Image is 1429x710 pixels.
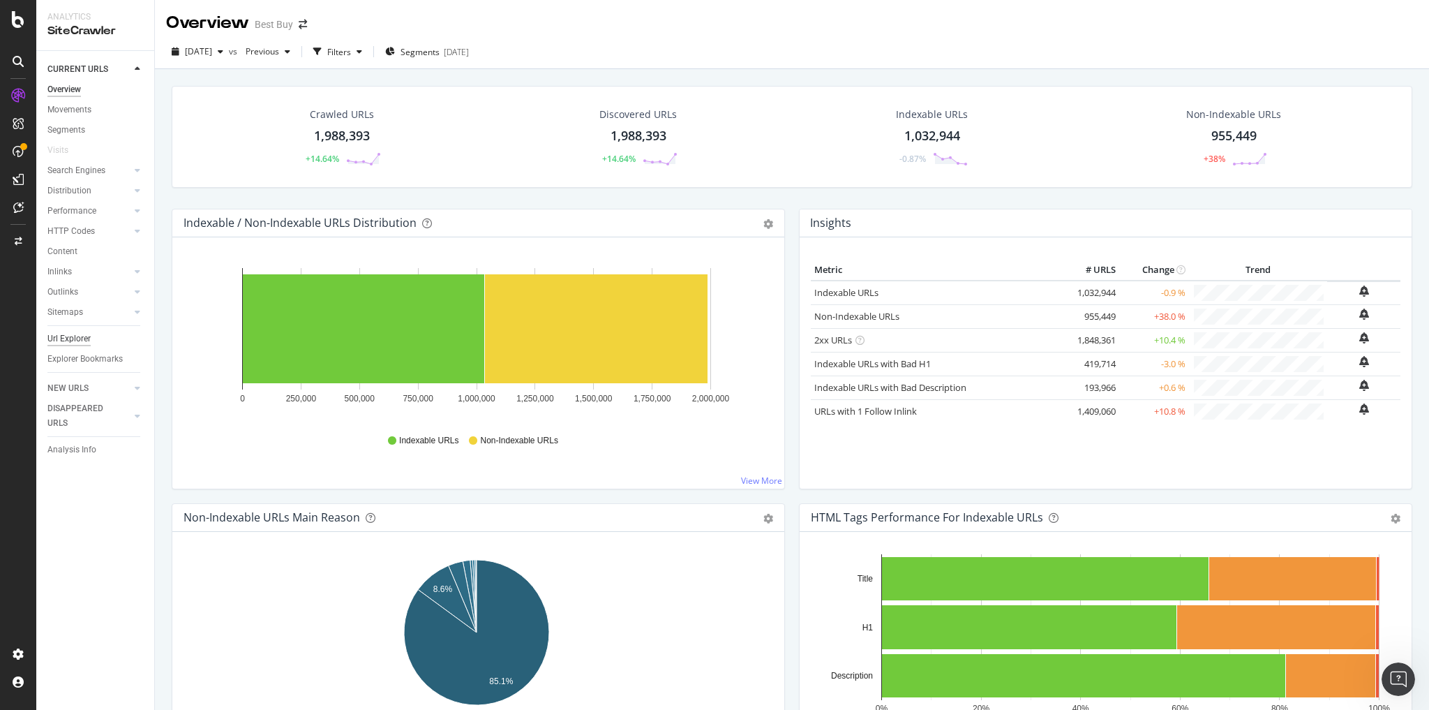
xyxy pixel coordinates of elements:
td: +38.0 % [1119,304,1189,328]
a: Analysis Info [47,443,144,457]
svg: A chart. [184,260,770,422]
div: +14.64% [306,153,339,165]
div: Indexable / Non-Indexable URLs Distribution [184,216,417,230]
div: Outlinks [47,285,78,299]
button: [DATE] [166,40,229,63]
span: Non-Indexable URLs [480,435,558,447]
div: bell-plus [1359,309,1369,320]
div: 1,988,393 [611,127,666,145]
span: Previous [240,45,279,57]
text: 1,750,000 [634,394,671,404]
div: Explorer Bookmarks [47,352,123,367]
a: Indexable URLs with Bad Description [814,381,966,394]
button: Filters [308,40,368,63]
th: # URLS [1063,260,1119,281]
text: 750,000 [403,394,433,404]
td: -0.9 % [1119,281,1189,305]
span: vs [229,45,240,57]
td: 1,409,060 [1063,399,1119,423]
div: Non-Indexable URLs Main Reason [184,510,360,524]
div: gear [1391,514,1400,524]
iframe: Intercom live chat [1382,663,1415,696]
span: Segments [401,46,440,58]
a: 2xx URLs [814,334,852,346]
a: Content [47,244,144,259]
div: Discovered URLs [599,108,677,121]
div: +14.64% [602,153,636,165]
a: Visits [47,143,82,158]
div: 1,032,944 [904,127,960,145]
a: Non-Indexable URLs [814,310,899,323]
a: Segments [47,123,144,138]
div: HTTP Codes [47,224,95,239]
th: Change [1119,260,1189,281]
a: Movements [47,103,144,117]
div: SiteCrawler [47,23,143,39]
div: HTML Tags Performance for Indexable URLs [811,510,1043,524]
div: Overview [166,11,249,35]
a: Indexable URLs [814,286,878,299]
td: +0.6 % [1119,376,1189,399]
a: View More [741,475,782,487]
div: gear [763,219,773,229]
text: H1 [862,623,874,633]
div: Indexable URLs [896,108,968,121]
a: NEW URLS [47,381,130,396]
div: Movements [47,103,91,117]
a: Overview [47,82,144,97]
div: arrow-right-arrow-left [299,20,307,29]
a: Url Explorer [47,332,144,346]
td: 193,966 [1063,376,1119,399]
td: 1,848,361 [1063,328,1119,352]
span: Indexable URLs [399,435,458,447]
div: Distribution [47,184,91,198]
span: 2025 Aug. 12th [185,45,212,57]
div: bell-plus [1359,404,1369,415]
div: Segments [47,123,85,138]
a: Distribution [47,184,130,198]
h4: Insights [810,214,851,232]
a: Explorer Bookmarks [47,352,144,367]
th: Metric [811,260,1063,281]
a: Performance [47,204,130,219]
div: Visits [47,143,68,158]
div: Content [47,244,77,259]
td: +10.8 % [1119,399,1189,423]
a: HTTP Codes [47,224,130,239]
div: Crawled URLs [310,108,374,121]
text: 250,000 [286,394,317,404]
text: 8.6% [433,584,453,594]
a: CURRENT URLS [47,62,130,77]
a: URLs with 1 Follow Inlink [814,405,917,417]
text: 1,250,000 [516,394,554,404]
text: 1,500,000 [575,394,613,404]
td: 955,449 [1063,304,1119,328]
div: Url Explorer [47,332,91,346]
div: Search Engines [47,163,105,178]
div: Performance [47,204,96,219]
button: Previous [240,40,296,63]
text: 0 [240,394,245,404]
a: Search Engines [47,163,130,178]
th: Trend [1189,260,1327,281]
a: Sitemaps [47,305,130,320]
text: 85.1% [489,676,513,686]
td: 419,714 [1063,352,1119,376]
td: +10.4 % [1119,328,1189,352]
text: Title [858,574,874,584]
td: 1,032,944 [1063,281,1119,305]
text: Description [831,671,873,681]
div: DISAPPEARED URLS [47,401,118,431]
text: 2,000,000 [692,394,730,404]
text: 1,000,000 [458,394,495,404]
div: Sitemaps [47,305,83,320]
a: Outlinks [47,285,130,299]
div: bell-plus [1359,332,1369,343]
div: NEW URLS [47,381,89,396]
div: [DATE] [444,46,469,58]
div: Best Buy [255,17,293,31]
div: gear [763,514,773,524]
div: bell-plus [1359,380,1369,391]
td: -3.0 % [1119,352,1189,376]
